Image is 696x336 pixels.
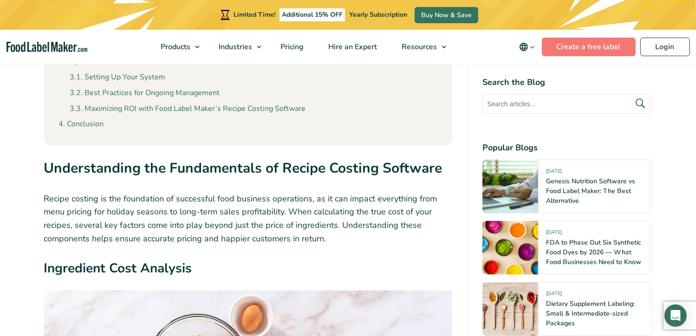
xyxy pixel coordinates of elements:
[158,42,191,52] span: Products
[390,30,451,64] a: Resources
[546,177,635,205] a: Genesis Nutrition Software vs Food Label Maker: The Best Alternative
[149,30,204,64] a: Products
[399,42,438,52] span: Resources
[546,168,562,178] span: [DATE]
[44,259,192,277] strong: Ingredient Cost Analysis
[278,42,305,52] span: Pricing
[482,76,652,89] h4: Search the Blog
[70,71,165,84] a: Setting Up Your System
[664,304,687,327] div: Open Intercom Messenger
[546,290,562,301] span: [DATE]
[268,30,314,64] a: Pricing
[546,238,641,266] a: FDA to Phase Out Six Synthetic Food Dyes by 2026 — What Food Businesses Need to Know
[482,142,652,154] h4: Popular Blogs
[44,159,442,178] strong: Understanding the Fundamentals of Recipe Costing Software
[234,10,275,19] span: Limited Time!
[325,42,378,52] span: Hire an Expert
[546,229,562,239] span: [DATE]
[70,87,220,99] a: Best Practices for Ongoing Management
[546,299,635,328] a: Dietary Supplement Labeling: Small & Intermediate-sized Packages
[640,38,690,56] a: Login
[349,10,407,19] span: Yearly Subscription
[280,8,345,21] span: Additional 15% OFF
[482,94,652,114] input: Search articles...
[59,118,104,130] a: Conclusion
[207,30,266,64] a: Industries
[415,7,478,23] a: Buy Now & Save
[216,42,253,52] span: Industries
[44,192,453,246] p: Recipe costing is the foundation of successful food business operations, as it can impact everyth...
[542,38,636,56] a: Create a free label
[70,103,306,115] a: Maximizing ROI with Food Label Maker’s Recipe Costing Software
[316,30,387,64] a: Hire an Expert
